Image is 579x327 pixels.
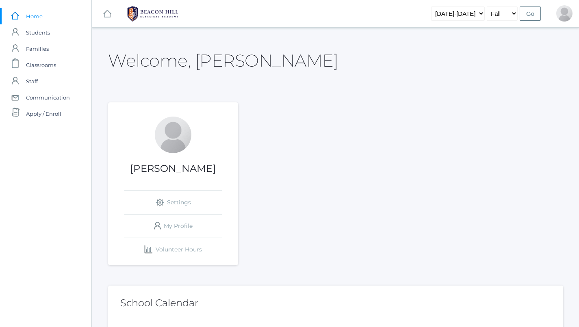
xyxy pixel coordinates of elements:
h2: Welcome, [PERSON_NAME] [108,51,338,70]
span: Classrooms [26,57,56,73]
span: Home [26,8,43,24]
span: Staff [26,73,38,89]
div: Lydia Chaffin [155,117,191,153]
span: Apply / Enroll [26,106,61,122]
h1: [PERSON_NAME] [108,163,238,174]
a: Settings [124,191,222,214]
span: Communication [26,89,70,106]
a: Volunteer Hours [124,238,222,261]
span: Students [26,24,50,41]
img: 1_BHCALogos-05.png [122,4,183,24]
a: My Profile [124,214,222,238]
div: Lydia Chaffin [556,5,572,22]
input: Go [520,6,541,21]
h2: School Calendar [120,298,551,308]
span: Families [26,41,49,57]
